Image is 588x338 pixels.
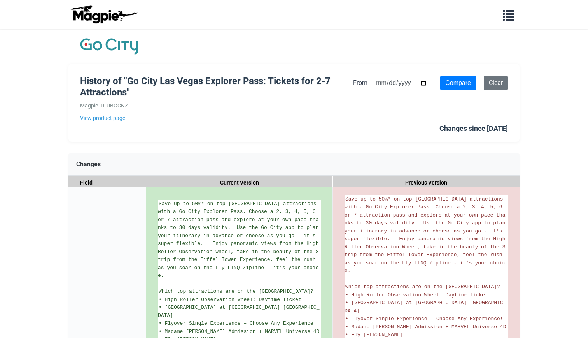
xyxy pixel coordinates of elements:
[345,196,508,274] span: Save up to 50%* on top [GEOGRAPHIC_DATA] attractions with a Go City Explorer Pass. Choose a 2, 3,...
[333,176,520,190] div: Previous Version
[345,292,488,298] span: • High Roller Observation Wheel: Daytime Ticket
[68,176,146,190] div: Field
[159,289,313,294] span: Which top attractions are on the [GEOGRAPHIC_DATA]?
[80,114,353,122] a: View product page
[159,329,319,334] span: • Madame [PERSON_NAME] Admission + MARVEL Universe 4D
[440,76,476,90] input: Compare
[159,320,317,326] span: • Flyover Single Experience – Choose Any Experience!
[345,316,503,322] span: • Flyover Single Experience – Choose Any Experience!
[345,300,506,314] span: • [GEOGRAPHIC_DATA] at [GEOGRAPHIC_DATA] [GEOGRAPHIC_DATA]
[345,332,403,338] span: • Fly [PERSON_NAME]
[159,297,301,303] span: • High Roller Observation Wheel: Daytime Ticket
[345,284,500,290] span: Which top attractions are on the [GEOGRAPHIC_DATA]?
[80,76,353,98] h1: History of "Go City Las Vegas Explorer Pass: Tickets for 2-7 Attractions"
[80,101,353,110] div: Magpie ID: UBGCNZ
[345,324,506,330] span: • Madame [PERSON_NAME] Admission + MARVEL Universe 4D
[80,37,138,56] img: Company Logo
[484,76,508,90] a: Clear
[146,176,333,190] div: Current Version
[68,153,520,176] div: Changes
[68,5,138,24] img: logo-ab69f6fb50320c5b225c76a69d11143b.png
[353,78,367,88] label: From
[439,123,508,134] div: Changes since [DATE]
[158,305,319,319] span: • [GEOGRAPHIC_DATA] at [GEOGRAPHIC_DATA] [GEOGRAPHIC_DATA]
[158,201,322,279] span: Save up to 50%* on top [GEOGRAPHIC_DATA] attractions with a Go City Explorer Pass. Choose a 2, 3,...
